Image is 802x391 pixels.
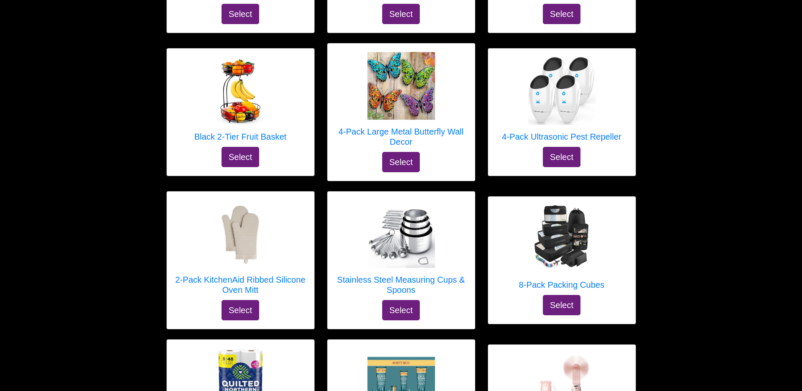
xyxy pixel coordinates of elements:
img: 4-Pack Large Metal Butterfly Wall Decor [367,52,435,120]
h5: 4-Pack Ultrasonic Pest Repeller [502,132,621,142]
a: Stainless Steel Measuring Cups & Spoons Stainless Steel Measuring Cups & Spoons [336,200,466,300]
a: 4-Pack Ultrasonic Pest Repeller 4-Pack Ultrasonic Pest Repeller [502,57,621,147]
button: Select [543,4,581,24]
img: Stainless Steel Measuring Cups & Spoons [367,200,435,268]
img: 2-Pack KitchenAid Ribbed Silicone Oven Mitt [207,200,274,268]
img: 4-Pack Ultrasonic Pest Repeller [528,57,596,125]
img: 8-Pack Packing Cubes [528,205,595,273]
button: Select [222,4,260,24]
a: 8-Pack Packing Cubes 8-Pack Packing Cubes [519,205,604,295]
h5: Black 2-Tier Fruit Basket [194,132,286,142]
a: 2-Pack KitchenAid Ribbed Silicone Oven Mitt 2-Pack KitchenAid Ribbed Silicone Oven Mitt [175,200,306,300]
button: Select [222,147,260,167]
h5: Stainless Steel Measuring Cups & Spoons [336,275,466,295]
h5: 4-Pack Large Metal Butterfly Wall Decor [336,127,466,147]
a: Black 2-Tier Fruit Basket Black 2-Tier Fruit Basket [194,57,286,147]
button: Select [382,300,420,320]
button: Select [543,147,581,167]
img: Black 2-Tier Fruit Basket [206,57,274,125]
button: Select [543,295,581,315]
h5: 8-Pack Packing Cubes [519,280,604,290]
button: Select [382,4,420,24]
button: Select [222,300,260,320]
a: 4-Pack Large Metal Butterfly Wall Decor 4-Pack Large Metal Butterfly Wall Decor [336,52,466,152]
button: Select [382,152,420,172]
h5: 2-Pack KitchenAid Ribbed Silicone Oven Mitt [175,275,306,295]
